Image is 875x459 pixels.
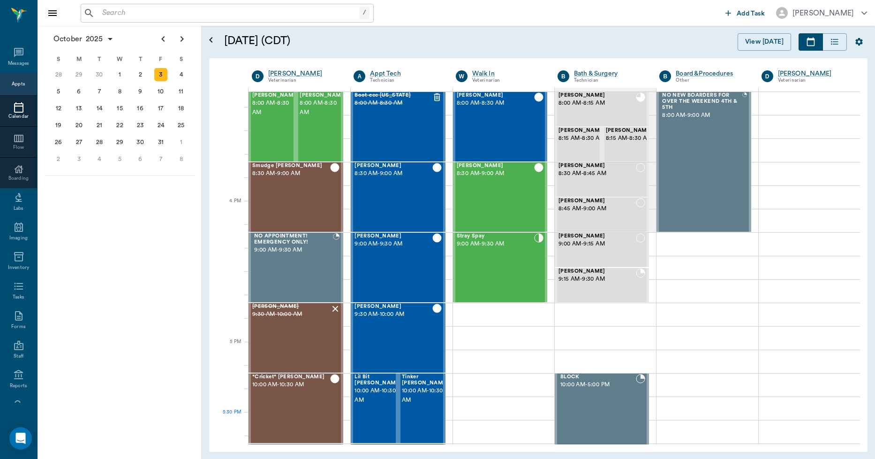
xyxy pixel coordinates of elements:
div: Wednesday, October 8, 2025 [113,85,127,98]
div: T [89,52,110,66]
div: W [456,70,468,82]
div: M [69,52,90,66]
div: Reports [10,382,27,390]
span: 9:15 AM - 9:30 AM [558,275,636,284]
div: Monday, October 6, 2025 [72,85,85,98]
div: BOOKED, 8:00 AM - 9:00 AM [656,92,751,232]
div: Thursday, November 6, 2025 [134,153,147,166]
div: B [659,70,671,82]
div: [PERSON_NAME] [792,8,854,19]
span: 9:00 AM - 9:30 AM [254,245,333,255]
div: Friday, October 10, 2025 [154,85,167,98]
div: Wednesday, October 22, 2025 [113,119,127,132]
span: 9:30 AM - 10:00 AM [252,310,330,319]
button: Close drawer [43,4,62,23]
div: CHECKED_OUT, 10:00 AM - 10:30 AM [249,373,343,444]
span: 8:00 AM - 8:30 AM [355,99,432,108]
span: 8:00 AM - 8:30 AM [457,99,534,108]
div: Sunday, October 26, 2025 [52,136,65,149]
a: Appt Tech [370,69,441,78]
span: [PERSON_NAME] [558,128,605,134]
div: Monday, October 13, 2025 [72,102,85,115]
div: CHECKED_OUT, 8:00 AM - 8:30 AM [249,92,296,162]
div: Technician [574,76,645,84]
div: Imaging [9,235,28,242]
div: Bath & Surgery [574,69,645,78]
div: Saturday, October 4, 2025 [174,68,188,81]
span: 8:00 AM - 8:15 AM [558,99,636,108]
div: Today, Friday, October 3, 2025 [154,68,167,81]
div: Sunday, November 2, 2025 [52,153,65,166]
div: CHECKED_OUT, 8:30 AM - 9:00 AM [351,162,445,232]
div: CHECKED_IN, 9:00 AM - 9:30 AM [453,232,547,303]
span: 10:00 AM - 5:00 PM [560,380,636,390]
div: Sunday, October 5, 2025 [52,85,65,98]
button: Add Task [722,4,769,22]
span: 8:15 AM - 8:30 AM [606,134,653,143]
div: Veterinarian [778,76,849,84]
span: 8:45 AM - 9:00 AM [558,204,636,214]
span: October [52,32,84,46]
button: [PERSON_NAME] [769,4,875,22]
div: Monday, September 29, 2025 [72,68,85,81]
span: [PERSON_NAME] [252,92,299,99]
span: [PERSON_NAME] [355,233,432,239]
div: CANCELED, 8:00 AM - 8:30 AM [351,92,445,162]
button: Next page [173,30,191,48]
div: Tuesday, November 4, 2025 [93,153,106,166]
div: Sunday, September 28, 2025 [52,68,65,81]
div: S [171,52,191,66]
div: CHECKED_OUT, 8:00 AM - 8:30 AM [296,92,343,162]
div: NOT_CONFIRMED, 9:00 AM - 9:15 AM [555,232,649,268]
span: [PERSON_NAME] [606,128,653,134]
div: BOOKED, 9:15 AM - 9:30 AM [555,268,649,303]
div: Saturday, November 1, 2025 [174,136,188,149]
button: Open calendar [205,22,217,58]
div: CHECKED_OUT, 8:30 AM - 9:00 AM [249,162,343,232]
span: [PERSON_NAME] [558,92,636,99]
button: View [DATE] [738,33,791,51]
div: CHECKED_OUT, 9:30 AM - 10:00 AM [351,303,445,373]
div: Labs [14,205,23,212]
span: 9:00 AM - 9:30 AM [457,239,534,249]
div: Technician [370,76,441,84]
div: Walk In [472,69,543,78]
div: CHECKED_OUT, 8:00 AM - 8:30 AM [453,92,547,162]
span: 9:00 AM - 9:30 AM [355,239,432,249]
span: 8:00 AM - 8:30 AM [300,99,347,117]
div: Monday, October 27, 2025 [72,136,85,149]
span: 8:30 AM - 9:00 AM [252,169,330,178]
div: READY_TO_CHECKOUT, 8:15 AM - 8:30 AM [602,127,649,162]
div: F [151,52,171,66]
div: Tuesday, October 14, 2025 [93,102,106,115]
span: BLOCK [560,374,636,380]
a: [PERSON_NAME] [778,69,849,78]
span: Smudge [PERSON_NAME] [252,163,330,169]
div: Wednesday, November 5, 2025 [113,153,127,166]
div: / [359,7,370,19]
div: CHECKED_OUT, 9:00 AM - 9:30 AM [351,232,445,303]
div: Friday, October 17, 2025 [154,102,167,115]
span: [PERSON_NAME] [355,304,432,310]
span: 2025 [84,32,105,46]
a: [PERSON_NAME] [268,69,339,78]
span: 10:00 AM - 10:30 AM [402,386,449,405]
button: Previous page [154,30,173,48]
button: October2025 [49,30,119,48]
div: Tuesday, October 21, 2025 [93,119,106,132]
div: Appts [12,81,25,88]
span: 8:00 AM - 9:00 AM [662,111,742,120]
div: B [558,70,569,82]
div: CHECKED_OUT, 10:00 AM - 10:30 AM [351,373,398,444]
div: Staff [14,353,23,360]
div: Tuesday, October 7, 2025 [93,85,106,98]
div: CHECKED_OUT, 10:00 AM - 10:30 AM [398,373,445,444]
div: Inventory [8,264,29,271]
span: [PERSON_NAME] [457,92,534,99]
span: [PERSON_NAME] [558,163,636,169]
div: Tuesday, September 30, 2025 [93,68,106,81]
span: [PERSON_NAME] [558,268,636,275]
span: [PERSON_NAME] [252,304,330,310]
div: S [48,52,69,66]
span: Lil Bit [PERSON_NAME] [355,374,401,386]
